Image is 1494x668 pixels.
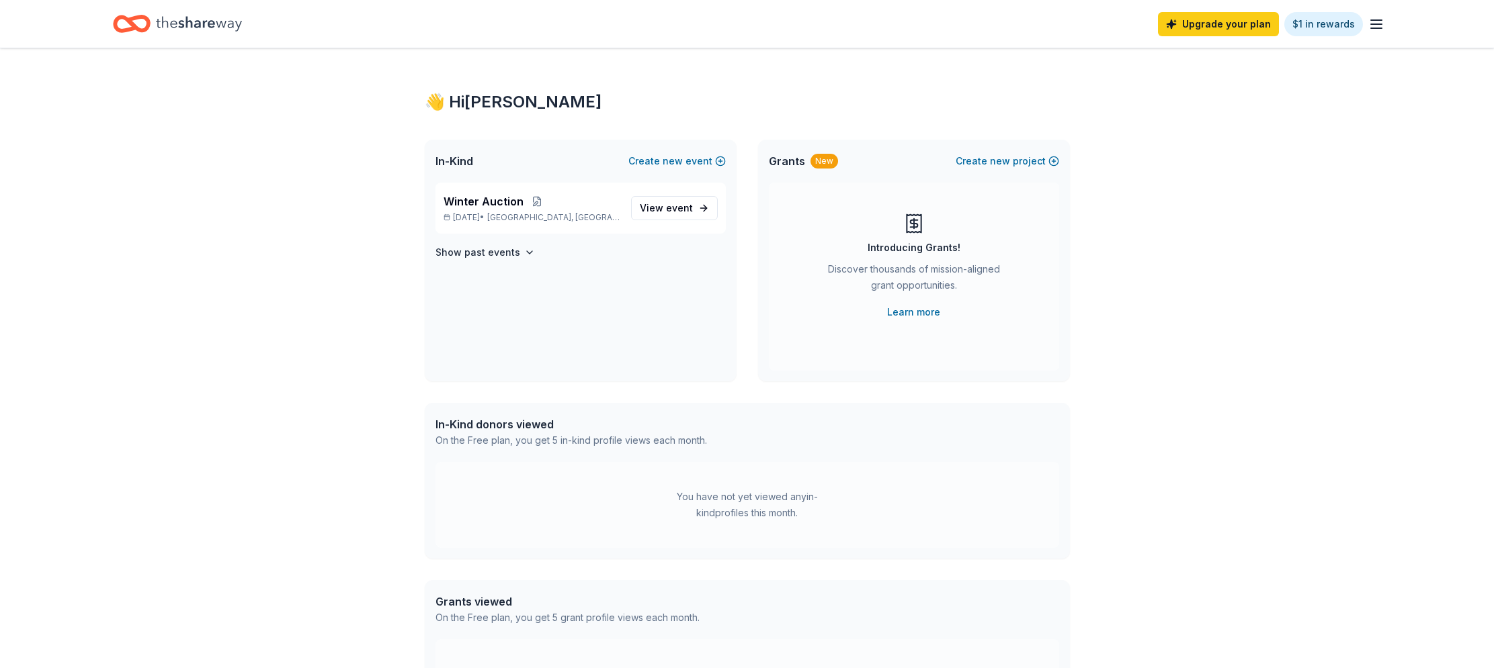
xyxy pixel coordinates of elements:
[1158,12,1279,36] a: Upgrade your plan
[425,91,1070,113] div: 👋 Hi [PERSON_NAME]
[956,153,1059,169] button: Createnewproject
[640,200,693,216] span: View
[435,153,473,169] span: In-Kind
[435,416,707,432] div: In-Kind donors viewed
[666,202,693,213] span: event
[990,153,1010,169] span: new
[435,593,700,610] div: Grants viewed
[631,196,718,220] a: View event
[113,8,242,40] a: Home
[435,610,700,626] div: On the Free plan, you get 5 grant profile views each month.
[811,154,838,169] div: New
[769,153,805,169] span: Grants
[435,244,520,260] h4: Show past events
[487,212,620,223] span: [GEOGRAPHIC_DATA], [GEOGRAPHIC_DATA]
[887,304,940,320] a: Learn more
[1284,12,1363,36] a: $1 in rewards
[444,212,620,223] p: [DATE] •
[435,244,535,260] button: Show past events
[823,261,1005,299] div: Discover thousands of mission-aligned grant opportunities.
[663,489,831,521] div: You have not yet viewed any in-kind profiles this month.
[628,153,726,169] button: Createnewevent
[444,193,524,209] span: Winter Auction
[663,153,683,169] span: new
[435,432,707,448] div: On the Free plan, you get 5 in-kind profile views each month.
[868,240,960,256] div: Introducing Grants!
